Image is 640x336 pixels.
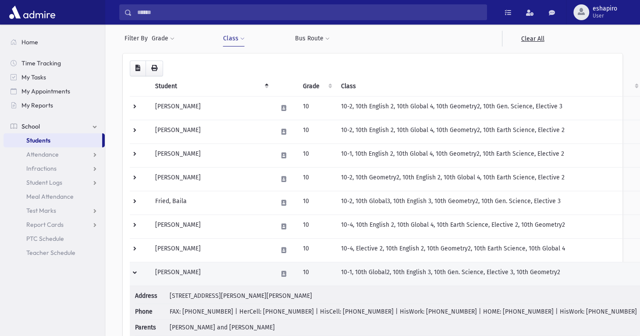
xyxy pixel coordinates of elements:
[4,147,105,161] a: Attendance
[26,193,74,200] span: Meal Attendance
[4,70,105,84] a: My Tasks
[297,262,335,286] td: 10
[297,120,335,143] td: 10
[4,246,105,260] a: Teacher Schedule
[146,61,163,76] button: Print
[297,191,335,214] td: 10
[150,143,272,167] td: [PERSON_NAME]
[295,31,330,46] button: Bus Route
[150,96,272,120] td: [PERSON_NAME]
[150,214,272,238] td: [PERSON_NAME]
[21,38,38,46] span: Home
[4,189,105,204] a: Meal Attendance
[21,73,46,81] span: My Tasks
[21,87,70,95] span: My Appointments
[4,204,105,218] a: Test Marks
[593,12,617,19] span: User
[135,307,168,316] span: Phone
[7,4,57,21] img: AdmirePro
[26,150,59,158] span: Attendance
[26,136,50,144] span: Students
[135,323,168,332] span: Parents
[4,56,105,70] a: Time Tracking
[150,191,272,214] td: Fried, Baila
[26,235,64,243] span: PTC Schedule
[26,221,64,229] span: Report Cards
[4,119,105,133] a: School
[4,35,105,49] a: Home
[170,308,637,315] span: FAX: [PHONE_NUMBER] | HerCell: [PHONE_NUMBER] | HisCell: [PHONE_NUMBER] | HisWork: [PHONE_NUMBER]...
[502,31,563,46] a: Clear All
[124,34,151,43] span: Filter By
[135,291,168,300] span: Address
[297,76,335,97] th: Grade: activate to sort column ascending
[297,167,335,191] td: 10
[150,120,272,143] td: [PERSON_NAME]
[297,96,335,120] td: 10
[223,31,245,46] button: Class
[26,249,75,257] span: Teacher Schedule
[150,238,272,262] td: [PERSON_NAME]
[593,5,617,12] span: eshapiro
[26,207,56,214] span: Test Marks
[297,214,335,238] td: 10
[151,31,175,46] button: Grade
[4,161,105,175] a: Infractions
[150,167,272,191] td: [PERSON_NAME]
[130,61,146,76] button: CSV
[26,179,62,186] span: Student Logs
[150,76,272,97] th: Student: activate to sort column descending
[4,98,105,112] a: My Reports
[4,232,105,246] a: PTC Schedule
[150,262,272,286] td: [PERSON_NAME]
[21,101,53,109] span: My Reports
[4,84,105,98] a: My Appointments
[4,218,105,232] a: Report Cards
[297,238,335,262] td: 10
[21,122,40,130] span: School
[4,175,105,189] a: Student Logs
[170,292,312,300] span: [STREET_ADDRESS][PERSON_NAME][PERSON_NAME]
[170,324,275,331] span: [PERSON_NAME] and [PERSON_NAME]
[21,59,61,67] span: Time Tracking
[297,143,335,167] td: 10
[4,133,102,147] a: Students
[132,4,487,20] input: Search
[26,164,57,172] span: Infractions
